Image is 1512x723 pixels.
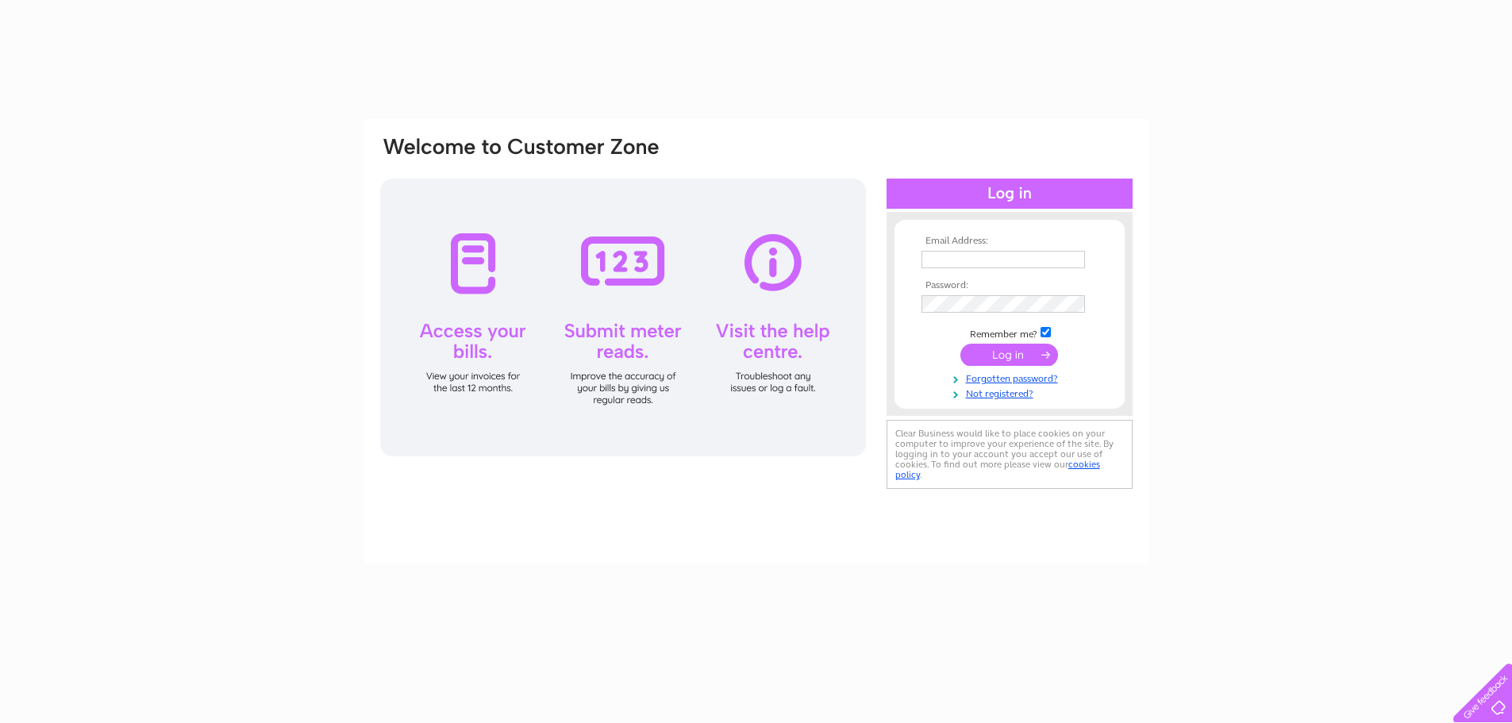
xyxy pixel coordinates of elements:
div: Clear Business would like to place cookies on your computer to improve your experience of the sit... [887,420,1133,489]
a: cookies policy [895,459,1100,480]
input: Submit [960,344,1058,366]
th: Email Address: [918,236,1102,247]
th: Password: [918,280,1102,291]
a: Not registered? [921,385,1102,400]
a: Forgotten password? [921,370,1102,385]
td: Remember me? [918,325,1102,340]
